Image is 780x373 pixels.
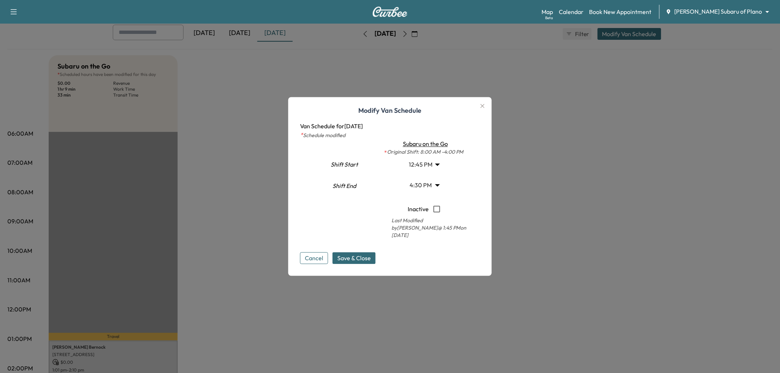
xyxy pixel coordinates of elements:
[318,179,371,201] div: Shift End
[318,155,371,177] div: Shift Start
[332,252,376,264] button: Save & Close
[408,202,429,217] p: Inactive
[545,15,553,21] div: Beta
[377,217,471,239] p: Last Modified by [PERSON_NAME] @ 1:45 PM on [DATE]
[542,7,553,16] a: MapBeta
[337,254,371,263] span: Save & Close
[402,154,446,175] div: 12:45 PM
[300,106,480,122] h1: Modify Van Schedule
[675,7,762,16] span: [PERSON_NAME] Subaru of Plano
[300,122,480,131] p: Van Schedule for [DATE]
[559,7,584,16] a: Calendar
[300,131,480,140] p: Schedule modified
[377,140,471,149] div: Subaru on the Go
[300,252,328,264] button: Cancel
[589,7,652,16] a: Book New Appointment
[402,175,446,196] div: 4:30 PM
[372,7,408,17] img: Curbee Logo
